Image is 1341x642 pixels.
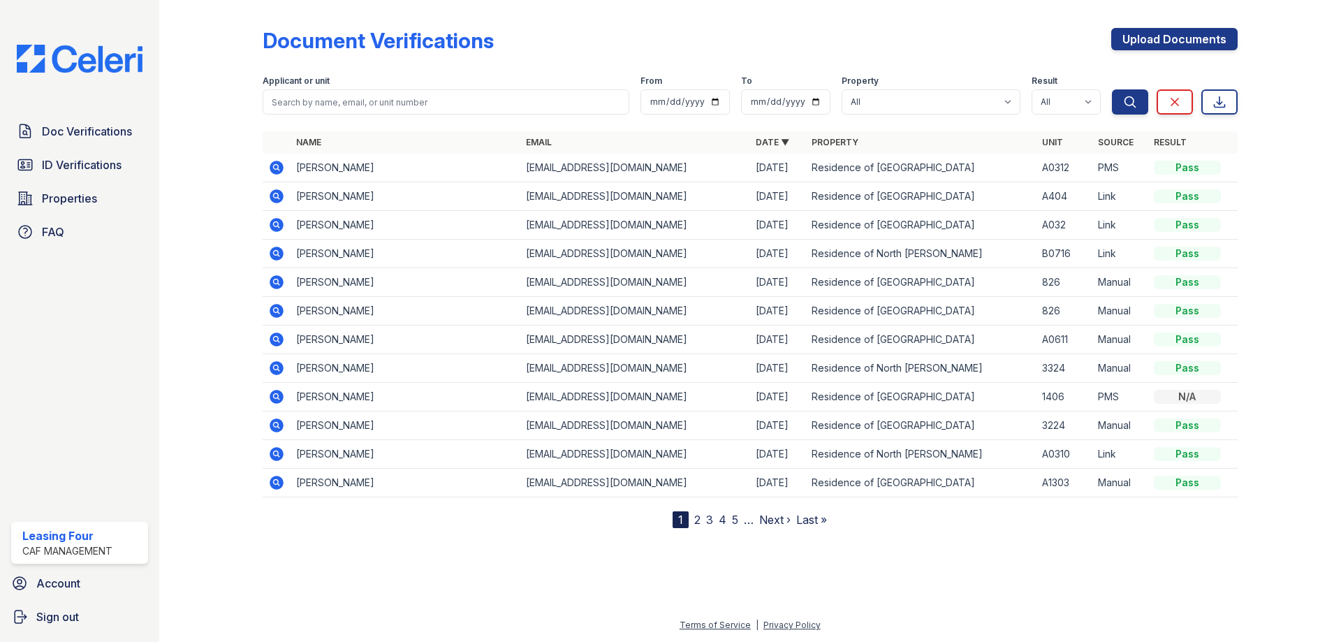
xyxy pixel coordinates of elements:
td: [DATE] [750,383,806,411]
td: PMS [1092,383,1148,411]
a: Next › [759,513,791,527]
div: Leasing Four [22,527,112,544]
div: Pass [1154,304,1221,318]
td: [PERSON_NAME] [291,354,520,383]
td: [EMAIL_ADDRESS][DOMAIN_NAME] [520,354,750,383]
td: [DATE] [750,354,806,383]
span: ID Verifications [42,156,122,173]
div: Pass [1154,247,1221,261]
td: 1406 [1036,383,1092,411]
a: Upload Documents [1111,28,1238,50]
div: Pass [1154,189,1221,203]
span: … [744,511,754,528]
td: A0312 [1036,154,1092,182]
td: PMS [1092,154,1148,182]
td: [PERSON_NAME] [291,182,520,211]
td: Manual [1092,469,1148,497]
td: [EMAIL_ADDRESS][DOMAIN_NAME] [520,211,750,240]
label: From [640,75,662,87]
td: [PERSON_NAME] [291,268,520,297]
td: 3324 [1036,354,1092,383]
div: Pass [1154,218,1221,232]
a: 4 [719,513,726,527]
td: [DATE] [750,440,806,469]
label: To [741,75,752,87]
a: Sign out [6,603,154,631]
td: [EMAIL_ADDRESS][DOMAIN_NAME] [520,440,750,469]
td: [PERSON_NAME] [291,240,520,268]
td: [DATE] [750,326,806,354]
div: Pass [1154,333,1221,346]
a: 5 [732,513,738,527]
span: FAQ [42,224,64,240]
a: 3 [706,513,713,527]
a: Terms of Service [680,620,751,630]
td: A0611 [1036,326,1092,354]
span: Account [36,575,80,592]
td: Residence of [GEOGRAPHIC_DATA] [806,268,1036,297]
td: [DATE] [750,469,806,497]
td: Link [1092,240,1148,268]
td: [EMAIL_ADDRESS][DOMAIN_NAME] [520,154,750,182]
td: [PERSON_NAME] [291,469,520,497]
td: A032 [1036,211,1092,240]
td: Manual [1092,411,1148,440]
td: [EMAIL_ADDRESS][DOMAIN_NAME] [520,383,750,411]
a: Account [6,569,154,597]
a: Property [812,137,858,147]
td: [PERSON_NAME] [291,211,520,240]
div: N/A [1154,390,1221,404]
a: 2 [694,513,701,527]
td: [EMAIL_ADDRESS][DOMAIN_NAME] [520,297,750,326]
a: Result [1154,137,1187,147]
td: [PERSON_NAME] [291,411,520,440]
label: Property [842,75,879,87]
a: Email [526,137,552,147]
td: Residence of [GEOGRAPHIC_DATA] [806,326,1036,354]
td: 3224 [1036,411,1092,440]
td: [PERSON_NAME] [291,383,520,411]
span: Properties [42,190,97,207]
div: Pass [1154,161,1221,175]
td: [DATE] [750,211,806,240]
td: A1303 [1036,469,1092,497]
a: ID Verifications [11,151,148,179]
td: 826 [1036,297,1092,326]
span: Sign out [36,608,79,625]
td: [DATE] [750,182,806,211]
td: Manual [1092,354,1148,383]
div: 1 [673,511,689,528]
td: Link [1092,182,1148,211]
td: Residence of [GEOGRAPHIC_DATA] [806,211,1036,240]
td: [PERSON_NAME] [291,297,520,326]
div: | [756,620,759,630]
a: Doc Verifications [11,117,148,145]
td: Residence of [GEOGRAPHIC_DATA] [806,383,1036,411]
a: Last » [796,513,827,527]
div: CAF Management [22,544,112,558]
td: [DATE] [750,411,806,440]
td: [DATE] [750,154,806,182]
a: Unit [1042,137,1063,147]
td: [PERSON_NAME] [291,326,520,354]
td: B0716 [1036,240,1092,268]
td: Residence of [GEOGRAPHIC_DATA] [806,411,1036,440]
td: Residence of [GEOGRAPHIC_DATA] [806,297,1036,326]
input: Search by name, email, or unit number [263,89,629,115]
td: [EMAIL_ADDRESS][DOMAIN_NAME] [520,268,750,297]
td: [EMAIL_ADDRESS][DOMAIN_NAME] [520,182,750,211]
td: [DATE] [750,297,806,326]
td: Residence of [GEOGRAPHIC_DATA] [806,154,1036,182]
td: Residence of [GEOGRAPHIC_DATA] [806,469,1036,497]
a: Properties [11,184,148,212]
td: Manual [1092,326,1148,354]
td: [DATE] [750,268,806,297]
div: Pass [1154,275,1221,289]
td: [EMAIL_ADDRESS][DOMAIN_NAME] [520,411,750,440]
td: Residence of North [PERSON_NAME] [806,240,1036,268]
a: Privacy Policy [763,620,821,630]
td: [EMAIL_ADDRESS][DOMAIN_NAME] [520,326,750,354]
td: Residence of North [PERSON_NAME] [806,354,1036,383]
td: A0310 [1036,440,1092,469]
